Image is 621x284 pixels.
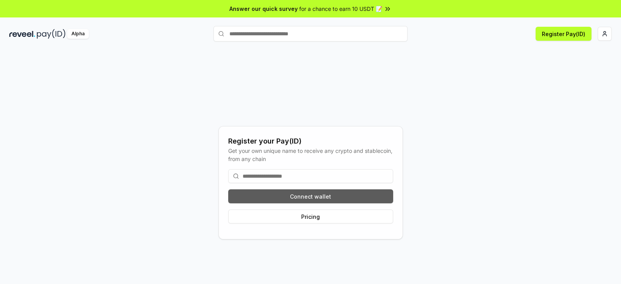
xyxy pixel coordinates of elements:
button: Pricing [228,210,393,223]
div: Alpha [67,29,89,39]
span: Answer our quick survey [229,5,298,13]
div: Get your own unique name to receive any crypto and stablecoin, from any chain [228,147,393,163]
span: for a chance to earn 10 USDT 📝 [299,5,382,13]
img: pay_id [37,29,66,39]
button: Connect wallet [228,189,393,203]
div: Register your Pay(ID) [228,136,393,147]
button: Register Pay(ID) [536,27,592,41]
img: reveel_dark [9,29,35,39]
